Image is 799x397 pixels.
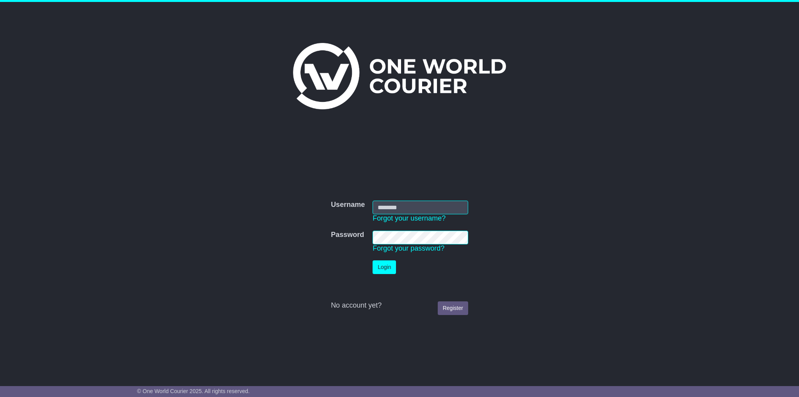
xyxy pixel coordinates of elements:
[373,214,446,222] a: Forgot your username?
[331,231,364,239] label: Password
[331,301,468,310] div: No account yet?
[293,43,506,109] img: One World
[373,260,396,274] button: Login
[438,301,468,315] a: Register
[137,388,250,394] span: © One World Courier 2025. All rights reserved.
[331,201,365,209] label: Username
[373,244,444,252] a: Forgot your password?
